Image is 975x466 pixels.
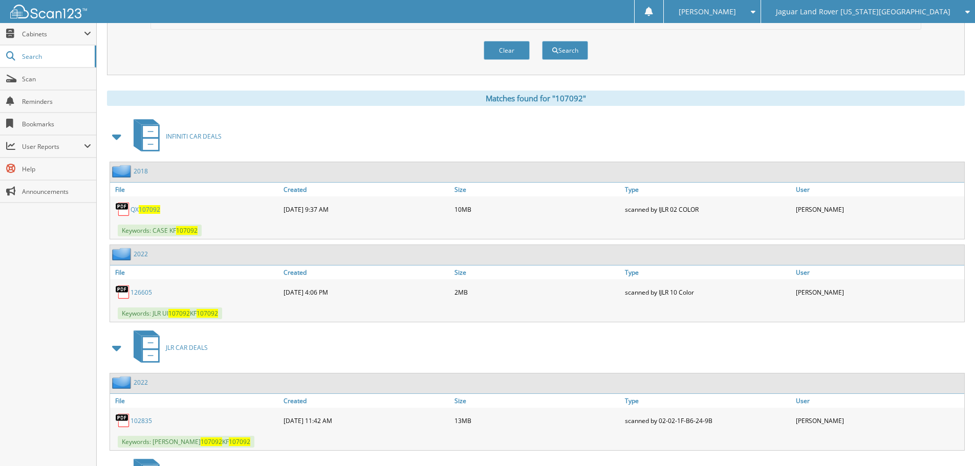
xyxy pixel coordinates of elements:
a: 126605 [131,288,152,297]
span: 107092 [139,205,160,214]
span: Reminders [22,97,91,106]
div: scanned by 02-02-1F-B6-24-9B [622,410,793,431]
span: JLR CAR DEALS [166,343,208,352]
img: scan123-logo-white.svg [10,5,87,18]
a: JLR CAR DEALS [127,327,208,368]
div: [PERSON_NAME] [793,410,964,431]
img: folder2.png [112,165,134,177]
a: File [110,183,281,196]
img: PDF.png [115,413,131,428]
a: QX107092 [131,205,160,214]
span: Help [22,165,91,173]
a: Type [622,394,793,408]
span: 107092 [168,309,190,318]
a: 2022 [134,378,148,387]
a: Size [452,183,623,196]
a: Created [281,394,452,408]
a: Size [452,394,623,408]
a: Type [622,265,793,279]
span: Jaguar Land Rover [US_STATE][GEOGRAPHIC_DATA] [776,9,950,15]
a: 2022 [134,250,148,258]
div: 10MB [452,199,623,219]
img: folder2.png [112,376,134,389]
div: [DATE] 4:06 PM [281,282,452,302]
a: User [793,265,964,279]
div: [DATE] 9:37 AM [281,199,452,219]
a: User [793,394,964,408]
button: Clear [484,41,530,60]
span: Keywords: CASE KF [118,225,202,236]
span: Keywords: [PERSON_NAME] KF [118,436,254,448]
span: 107092 [201,437,222,446]
div: [PERSON_NAME] [793,282,964,302]
a: INFINITI CAR DEALS [127,116,222,157]
a: 2018 [134,167,148,175]
span: 107092 [229,437,250,446]
span: Bookmarks [22,120,91,128]
span: Keywords: JLR UI KF [118,307,222,319]
span: Cabinets [22,30,84,38]
a: Type [622,183,793,196]
div: scanned by IJLR 02 COLOR [622,199,793,219]
div: [DATE] 11:42 AM [281,410,452,431]
a: User [793,183,964,196]
span: Scan [22,75,91,83]
a: Created [281,183,452,196]
div: 13MB [452,410,623,431]
span: [PERSON_NAME] [679,9,736,15]
a: Created [281,265,452,279]
span: INFINITI CAR DEALS [166,132,222,141]
img: PDF.png [115,284,131,300]
a: Size [452,265,623,279]
div: Matches found for "107092" [107,91,965,106]
a: File [110,265,281,279]
a: 102835 [131,416,152,425]
img: folder2.png [112,248,134,260]
button: Search [542,41,588,60]
a: File [110,394,281,408]
span: Announcements [22,187,91,196]
img: PDF.png [115,202,131,217]
span: User Reports [22,142,84,151]
span: Search [22,52,90,61]
span: 107092 [176,226,198,235]
div: [PERSON_NAME] [793,199,964,219]
div: 2MB [452,282,623,302]
span: 107092 [197,309,218,318]
iframe: Chat Widget [924,417,975,466]
div: scanned by IJLR 10 Color [622,282,793,302]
